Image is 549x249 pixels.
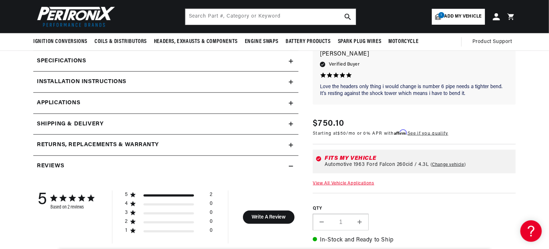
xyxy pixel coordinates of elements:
div: 2 [125,219,128,225]
button: search button [340,9,356,25]
span: 1 [438,12,444,18]
div: Based on 2 reviews [50,205,94,210]
summary: Ignition Conversions [33,33,91,50]
span: $750.10 [313,117,344,130]
summary: Returns, Replacements & Warranty [33,135,298,155]
summary: Coils & Distributors [91,33,150,50]
span: Automotive 1963 Ford Falcon 260cid / 4.3L [325,162,429,167]
div: 0 [210,219,213,228]
a: Applications [33,93,298,114]
div: 2 star by 0 reviews [125,219,213,228]
button: Write A Review [243,211,295,224]
h2: Reviews [37,162,64,171]
span: Affirm [394,130,407,135]
p: [PERSON_NAME] [320,49,509,59]
summary: Shipping & Delivery [33,114,298,135]
summary: Product Support [472,33,516,51]
span: Motorcycle [388,38,418,46]
div: 3 [125,210,128,216]
p: Love the headers only thing i would change is number 6 pipe needs a tighter bend. It's resting ag... [320,83,509,97]
span: Applications [37,99,80,108]
summary: Specifications [33,51,298,72]
summary: Headers, Exhausts & Components [150,33,241,50]
span: Engine Swaps [245,38,278,46]
summary: Battery Products [282,33,334,50]
a: 1Add my vehicle [432,9,485,25]
a: Change vehicle [431,162,466,167]
span: Product Support [472,38,512,46]
h2: Shipping & Delivery [37,120,103,129]
span: Verified Buyer [329,61,360,68]
div: 0 [210,201,213,210]
summary: Spark Plug Wires [334,33,385,50]
h2: Returns, Replacements & Warranty [37,140,159,150]
summary: Engine Swaps [241,33,282,50]
img: Pertronix [33,4,116,29]
div: 4 [125,201,128,207]
div: 5 [38,191,47,210]
div: 3 star by 0 reviews [125,210,213,219]
div: Fits my vehicle [325,155,513,161]
a: View All Vehicle Applications [313,181,374,185]
div: 2 [210,192,212,201]
div: 0 [210,210,213,219]
div: 1 [125,228,128,234]
a: See if you qualify - Learn more about Affirm Financing (opens in modal) [408,131,448,136]
div: 5 [125,192,128,198]
summary: Motorcycle [385,33,422,50]
summary: Reviews [33,156,298,177]
div: 4 star by 0 reviews [125,201,213,210]
span: Coils & Distributors [94,38,147,46]
label: QTY [313,206,516,212]
div: 0 [210,228,213,236]
span: Spark Plug Wires [338,38,382,46]
div: 5 star by 2 reviews [125,192,213,201]
summary: Installation instructions [33,72,298,92]
span: Add my vehicle [444,13,482,20]
span: $50 [338,131,346,136]
p: In-Stock and Ready to Ship [313,236,516,245]
span: Headers, Exhausts & Components [154,38,238,46]
h2: Specifications [37,57,86,66]
h2: Installation instructions [37,77,126,87]
span: Ignition Conversions [33,38,87,46]
p: Starting at /mo or 0% APR with . [313,130,448,137]
div: 1 star by 0 reviews [125,228,213,236]
span: Battery Products [286,38,331,46]
input: Search Part #, Category or Keyword [185,9,356,25]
